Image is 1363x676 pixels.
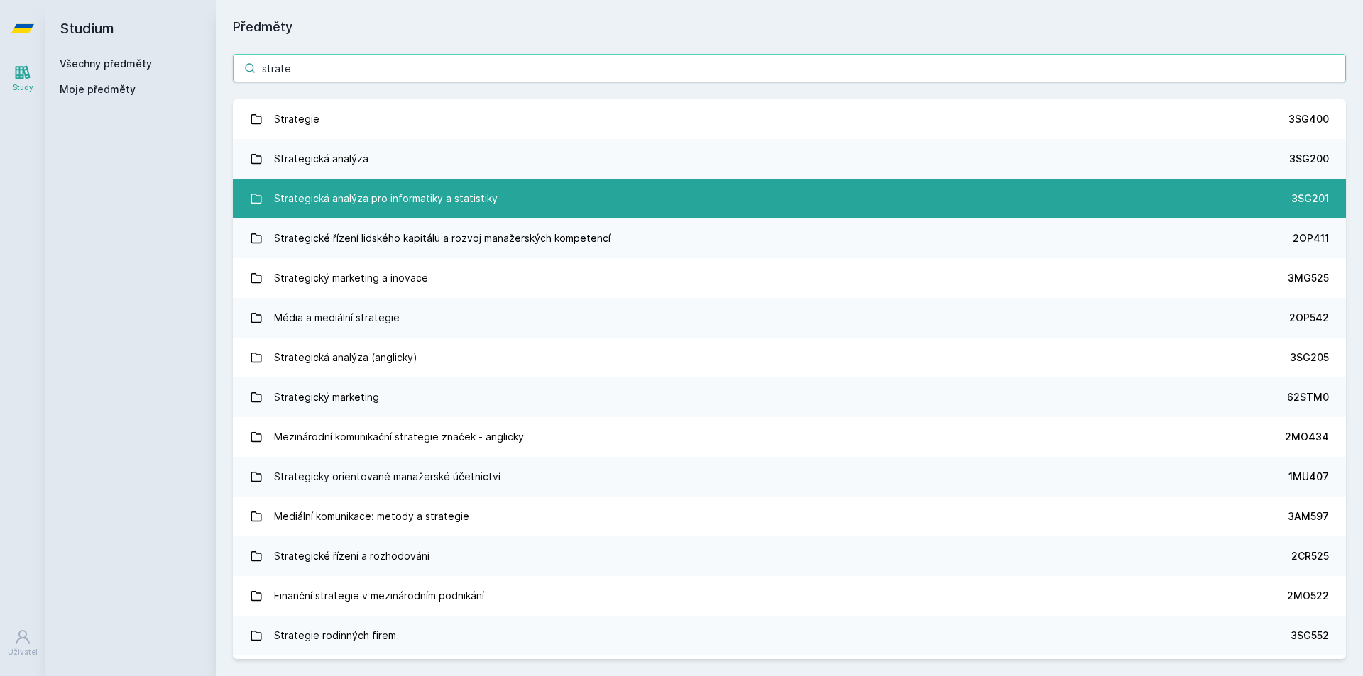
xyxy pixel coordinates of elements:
[274,105,319,133] div: Strategie
[1288,112,1329,126] div: 3SG400
[1293,231,1329,245] div: 2OP411
[1287,390,1329,404] div: 62STM0
[233,338,1346,377] a: Strategická analýza (anglicky) 3SG205
[1289,152,1329,166] div: 3SG200
[1285,430,1329,444] div: 2MO434
[274,383,379,411] div: Strategický marketing
[1290,350,1329,365] div: 3SG205
[1288,470,1329,484] div: 1MU407
[233,17,1346,37] h1: Předměty
[233,497,1346,536] a: Mediální komunikace: metody a strategie 3AM597
[1287,589,1329,603] div: 2MO522
[1291,628,1329,643] div: 3SG552
[233,298,1346,338] a: Média a mediální strategie 2OP542
[233,377,1346,417] a: Strategický marketing 62STM0
[1289,311,1329,325] div: 2OP542
[233,218,1346,258] a: Strategické řízení lidského kapitálu a rozvoj manažerských kompetencí 2OP411
[274,621,396,650] div: Strategie rodinných firem
[233,457,1346,497] a: Strategicky orientované manažerské účetnictví 1MU407
[233,616,1346,655] a: Strategie rodinných firem 3SG552
[233,417,1346,457] a: Mezinárodní komunikační strategie značek - anglicky 2MO434
[274,145,368,173] div: Strategická analýza
[60,57,152,70] a: Všechny předměty
[233,258,1346,298] a: Strategický marketing a inovace 3MG525
[274,304,400,332] div: Média a mediální strategie
[274,264,428,292] div: Strategický marketing a inovace
[3,621,43,665] a: Uživatel
[274,423,524,451] div: Mezinárodní komunikační strategie značek - anglicky
[3,57,43,100] a: Study
[274,462,500,491] div: Strategicky orientované manažerské účetnictví
[274,502,469,531] div: Mediální komunikace: metody a strategie
[1291,192,1329,206] div: 3SG201
[8,647,38,658] div: Uživatel
[1288,271,1329,285] div: 3MG525
[274,343,417,372] div: Strategická analýza (anglicky)
[1291,549,1329,563] div: 2CR525
[274,224,611,253] div: Strategické řízení lidského kapitálu a rozvoj manažerských kompetencí
[233,54,1346,82] input: Název nebo ident předmětu…
[233,139,1346,179] a: Strategická analýza 3SG200
[13,82,33,93] div: Study
[233,576,1346,616] a: Finanční strategie v mezinárodním podnikání 2MO522
[1288,509,1329,523] div: 3AM597
[233,179,1346,218] a: Strategická analýza pro informatiky a statistiky 3SG201
[233,536,1346,576] a: Strategické řízení a rozhodování 2CR525
[60,82,136,96] span: Moje předměty
[274,582,484,610] div: Finanční strategie v mezinárodním podnikání
[274,542,429,570] div: Strategické řízení a rozhodování
[233,99,1346,139] a: Strategie 3SG400
[274,184,498,213] div: Strategická analýza pro informatiky a statistiky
